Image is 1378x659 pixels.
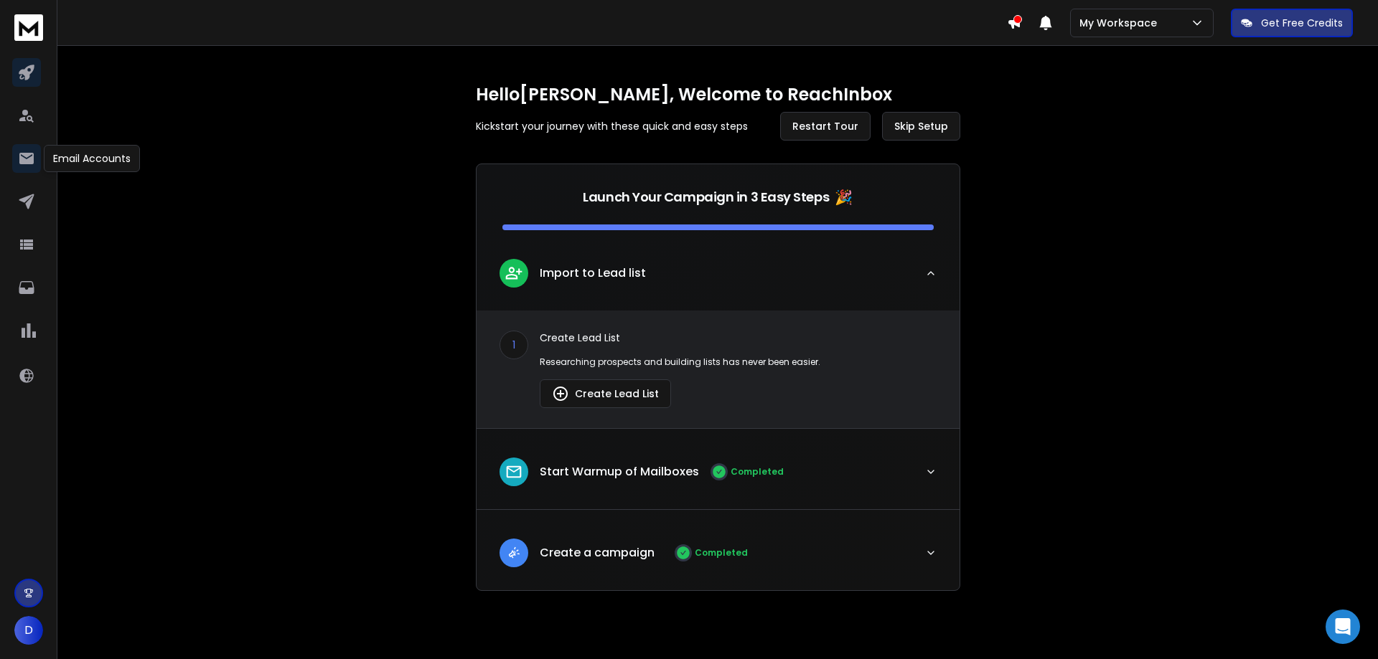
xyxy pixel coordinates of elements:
[835,187,853,207] span: 🎉
[500,331,528,359] div: 1
[780,112,871,141] button: Restart Tour
[505,264,523,282] img: lead
[1261,16,1343,30] p: Get Free Credits
[1231,9,1353,37] button: Get Free Credits
[540,356,937,368] p: Researching prospects and building lists has never been easier.
[476,119,748,133] p: Kickstart your journey with these quick and easy steps
[540,331,937,345] p: Create Lead List
[583,187,829,207] p: Launch Your Campaign in 3 Easy Steps
[540,544,655,561] p: Create a campaign
[14,616,43,645] button: D
[540,265,646,282] p: Import to Lead list
[505,544,523,561] img: lead
[477,446,960,509] button: leadStart Warmup of MailboxesCompleted
[14,14,43,41] img: logo
[540,463,699,480] p: Start Warmup of Mailboxes
[44,145,140,172] div: Email Accounts
[477,247,960,310] button: leadImport to Lead list
[505,463,523,481] img: lead
[731,466,784,478] p: Completed
[477,527,960,590] button: leadCreate a campaignCompleted
[695,547,748,559] p: Completed
[540,379,671,408] button: Create Lead List
[477,310,960,428] div: leadImport to Lead list
[476,83,960,106] h1: Hello [PERSON_NAME] , Welcome to ReachInbox
[894,119,948,133] span: Skip Setup
[552,385,569,402] img: lead
[882,112,960,141] button: Skip Setup
[1326,610,1360,644] div: Open Intercom Messenger
[1079,16,1163,30] p: My Workspace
